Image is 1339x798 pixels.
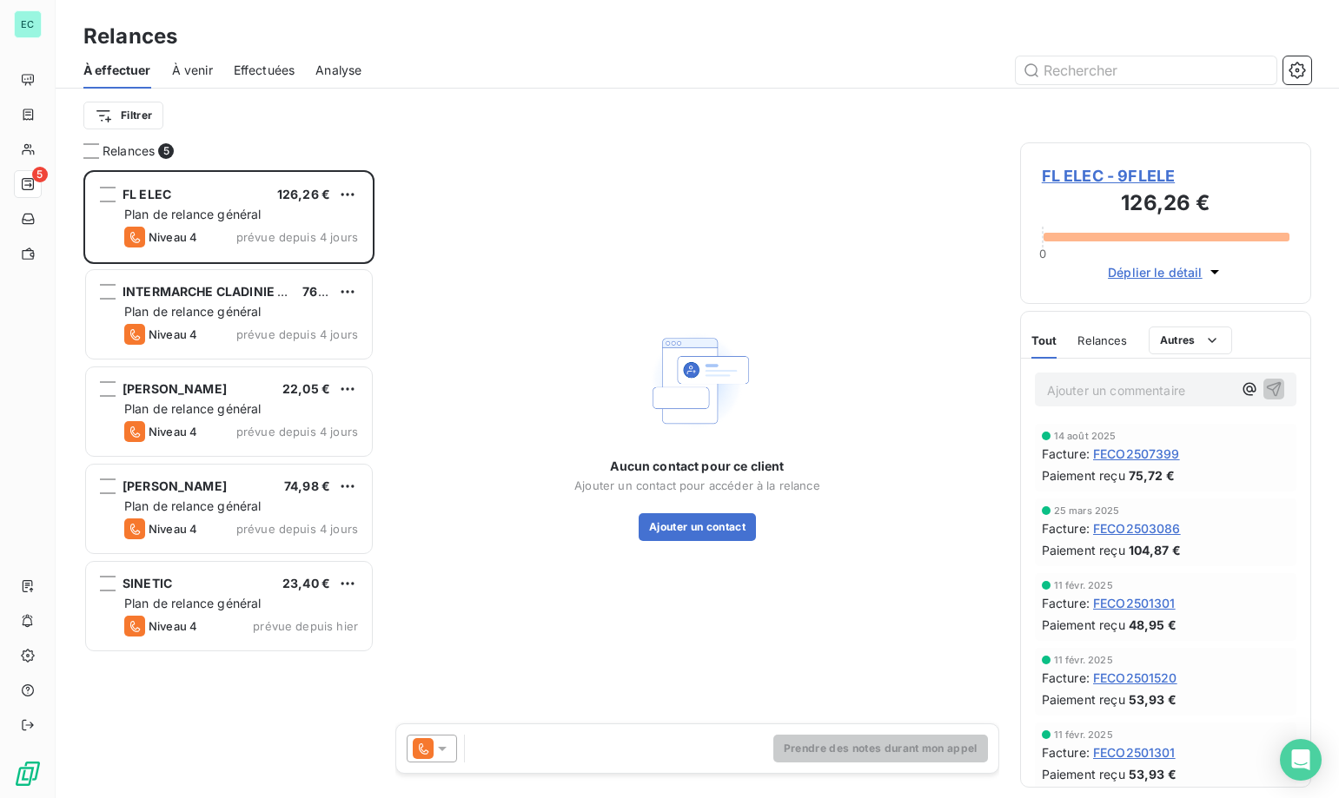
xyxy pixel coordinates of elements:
[1042,188,1289,222] h3: 126,26 €
[1129,541,1181,559] span: 104,87 €
[124,304,261,319] span: Plan de relance général
[1042,690,1125,709] span: Paiement reçu
[302,284,349,299] span: 76,80 €
[1054,505,1120,516] span: 25 mars 2025
[1054,729,1113,740] span: 11 févr. 2025
[282,576,330,590] span: 23,40 €
[124,596,261,610] span: Plan de relance général
[1042,541,1125,559] span: Paiement reçu
[282,381,330,396] span: 22,05 €
[14,10,42,38] div: EC
[1093,519,1181,537] span: FECO2503086
[14,760,42,788] img: Logo LeanPay
[124,207,261,221] span: Plan de relance général
[1039,247,1046,261] span: 0
[103,142,155,160] span: Relances
[1042,594,1090,612] span: Facture :
[236,230,358,244] span: prévue depuis 4 jours
[236,425,358,439] span: prévue depuis 4 jours
[149,230,197,244] span: Niveau 4
[1054,655,1113,665] span: 11 févr. 2025
[1031,333,1057,347] span: Tout
[1129,765,1177,783] span: 53,93 €
[277,187,330,201] span: 126,26 €
[1129,466,1175,485] span: 75,72 €
[1103,262,1229,282] button: Déplier le détail
[123,284,407,299] span: INTERMARCHE CLADINIE [GEOGRAPHIC_DATA]
[149,619,197,633] span: Niveau 4
[610,458,784,475] span: Aucun contact pour ce client
[773,735,988,762] button: Prendre des notes durant mon appel
[1042,765,1125,783] span: Paiement reçu
[83,21,177,52] h3: Relances
[83,170,375,798] div: grid
[1093,743,1176,762] span: FECO2501301
[83,62,151,79] span: À effectuer
[124,401,261,416] span: Plan de relance général
[1054,431,1117,441] span: 14 août 2025
[149,425,197,439] span: Niveau 4
[1129,690,1177,709] span: 53,93 €
[1042,466,1125,485] span: Paiement reçu
[123,478,227,493] span: [PERSON_NAME]
[315,62,361,79] span: Analyse
[123,576,172,590] span: SINETIC
[158,143,174,159] span: 5
[149,327,197,341] span: Niveau 4
[641,325,752,437] img: Empty state
[1016,56,1276,84] input: Rechercher
[1129,616,1177,634] span: 48,95 €
[1042,445,1090,463] span: Facture :
[32,167,48,182] span: 5
[1077,333,1127,347] span: Relances
[83,102,163,129] button: Filtrer
[1108,263,1203,281] span: Déplier le détail
[236,522,358,536] span: prévue depuis 4 jours
[1042,519,1090,537] span: Facture :
[639,513,756,541] button: Ajouter un contact
[236,327,358,341] span: prévue depuis 4 jours
[1042,669,1090,687] span: Facture :
[1280,739,1322,781] div: Open Intercom Messenger
[234,62,295,79] span: Effectuées
[124,498,261,513] span: Plan de relance général
[1042,164,1289,188] span: FL ELEC - 9FLELE
[123,381,227,396] span: [PERSON_NAME]
[1042,616,1125,634] span: Paiement reçu
[1042,743,1090,762] span: Facture :
[574,478,820,492] span: Ajouter un contact pour accéder à la relance
[149,522,197,536] span: Niveau 4
[1093,445,1180,463] span: FECO2507399
[172,62,213,79] span: À venir
[1054,580,1113,590] span: 11 févr. 2025
[1093,669,1177,687] span: FECO2501520
[1093,594,1176,612] span: FECO2501301
[253,619,358,633] span: prévue depuis hier
[123,187,171,201] span: FL ELEC
[1149,326,1233,354] button: Autres
[284,478,330,493] span: 74,98 €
